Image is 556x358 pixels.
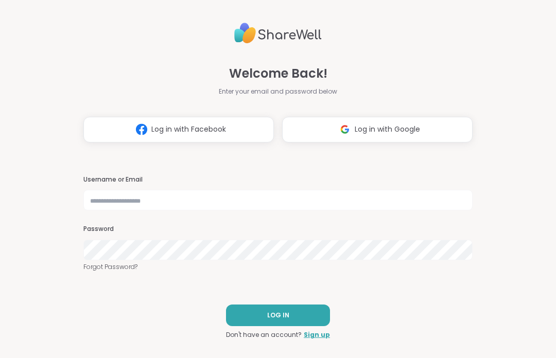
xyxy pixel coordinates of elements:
span: Don't have an account? [226,330,302,339]
a: Forgot Password? [83,262,473,272]
h3: Username or Email [83,175,473,184]
a: Sign up [304,330,330,339]
span: Enter your email and password below [219,87,337,96]
span: LOG IN [267,311,289,320]
img: ShareWell Logomark [335,120,355,139]
button: Log in with Facebook [83,117,274,142]
button: LOG IN [226,305,330,326]
button: Log in with Google [282,117,473,142]
img: ShareWell Logo [234,19,322,48]
span: Log in with Facebook [151,124,226,135]
span: Log in with Google [355,124,420,135]
span: Welcome Back! [229,64,327,83]
img: ShareWell Logomark [132,120,151,139]
h3: Password [83,225,473,234]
